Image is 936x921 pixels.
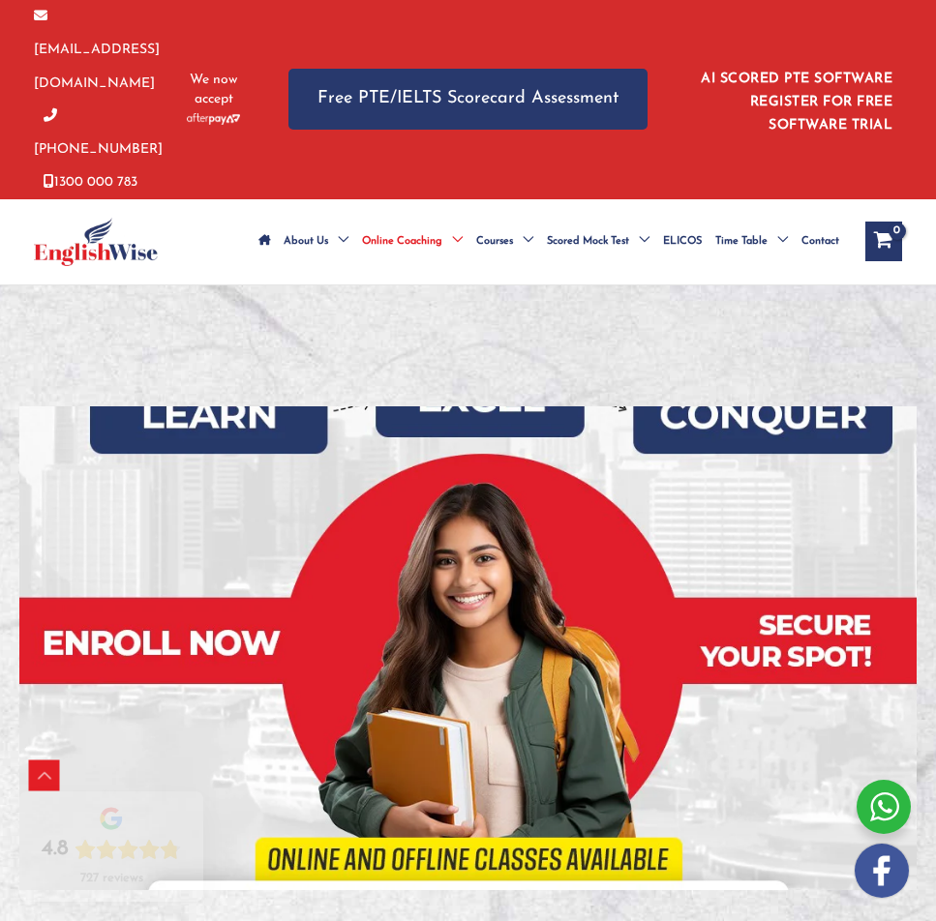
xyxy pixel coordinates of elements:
span: Menu Toggle [442,208,463,276]
div: 4.8 [42,836,69,863]
span: Online Coaching [362,208,442,276]
a: CoursesMenu Toggle [469,208,540,276]
span: Menu Toggle [513,208,533,276]
div: Rating: 4.8 out of 5 [42,836,181,863]
span: We now accept [187,71,240,109]
aside: Header Widget 1 [686,56,902,142]
a: Scored Mock TestMenu Toggle [540,208,656,276]
span: About Us [284,208,328,276]
span: Menu Toggle [629,208,649,276]
span: Scored Mock Test [547,208,629,276]
a: 1300 000 783 [44,175,137,190]
img: Afterpay-Logo [187,113,240,124]
a: ELICOS [656,208,709,276]
a: Online CoachingMenu Toggle [355,208,469,276]
img: cropped-ew-logo [34,218,158,266]
a: Free PTE/IELTS Scorecard Assessment [288,69,648,130]
span: Time Table [715,208,768,276]
a: Time TableMenu Toggle [709,208,795,276]
a: About UsMenu Toggle [277,208,355,276]
img: white-facebook.png [855,844,909,898]
span: Menu Toggle [768,208,788,276]
span: Courses [476,208,513,276]
span: ELICOS [663,208,702,276]
a: Contact [795,208,846,276]
span: Contact [801,208,839,276]
a: View Shopping Cart, empty [865,222,902,260]
a: AI SCORED PTE SOFTWARE REGISTER FOR FREE SOFTWARE TRIAL [701,72,892,133]
a: [EMAIL_ADDRESS][DOMAIN_NAME] [34,10,160,91]
nav: Site Navigation: Main Menu [252,208,846,276]
div: 727 reviews [80,871,143,886]
span: Menu Toggle [328,208,348,276]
